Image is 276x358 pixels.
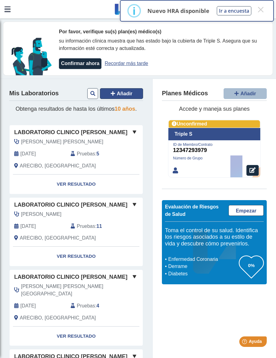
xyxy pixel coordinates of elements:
a: Ver Resultado [10,175,143,194]
span: 2024-06-21 [20,302,36,310]
span: Accede y maneja sus planes [179,106,249,112]
h5: Toma el control de su salud. Identifica los riesgos asociados a su estilo de vida y descubre cómo... [165,227,264,247]
span: ARECIBO, PR [20,234,96,242]
p: Nuevo HRA disponible [147,7,209,14]
span: 2025-07-29 [20,223,36,230]
span: Empezar [236,208,257,213]
div: : [66,302,122,310]
b: 11 [97,224,102,229]
h4: Planes Médicos [162,90,208,97]
span: Pruebas [77,150,95,158]
span: Laboratorio Clinico [PERSON_NAME] [14,273,127,281]
button: Confirmar ahora [59,58,101,69]
div: Por favor, verifique su(s) plan(es) médico(s) [59,28,260,35]
a: Empezar [229,205,264,216]
div: : [66,150,122,158]
h3: 0% [239,261,264,269]
span: Pruebas [77,302,95,310]
div: i [133,5,136,16]
li: Diabetes [167,270,239,278]
span: Pruebas [77,223,95,230]
b: 5 [97,151,99,156]
span: 10 años [115,106,135,112]
button: Añadir [224,88,267,99]
span: ARECIBO, PR [20,162,96,170]
button: Ir a encuesta [217,6,251,15]
iframe: Help widget launcher [221,334,269,351]
button: Añadir [100,88,143,99]
span: Añadir [241,91,256,96]
span: su información clínica muestra que has estado bajo la cubierta de Triple S. Asegura que su inform... [59,38,257,51]
span: Añadir [117,91,133,96]
span: Obtenga resultados de hasta los últimos . [15,106,137,112]
span: Laboratorio Clinico [PERSON_NAME] [14,128,127,137]
span: Vazquez, Mirelys [21,211,61,218]
a: Ver Resultado [10,327,143,346]
span: Quiles Torres, Mairim [21,283,118,298]
li: Enfermedad Coronaria [167,256,239,263]
a: Ver Resultado [10,247,143,266]
span: 2025-08-16 [20,150,36,158]
a: Recordar más tarde [105,61,148,66]
div: : [66,223,122,230]
b: 4 [97,303,99,308]
li: Derrame [167,263,239,270]
span: ARECIBO, PR [20,314,96,322]
button: Close this dialog [255,4,266,15]
span: Peguero Iguina, Maria [21,138,103,146]
span: Laboratorio Clinico [PERSON_NAME] [14,201,127,209]
span: Evaluación de Riesgos de Salud [165,204,219,217]
h4: Mis Laboratorios [9,90,59,97]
